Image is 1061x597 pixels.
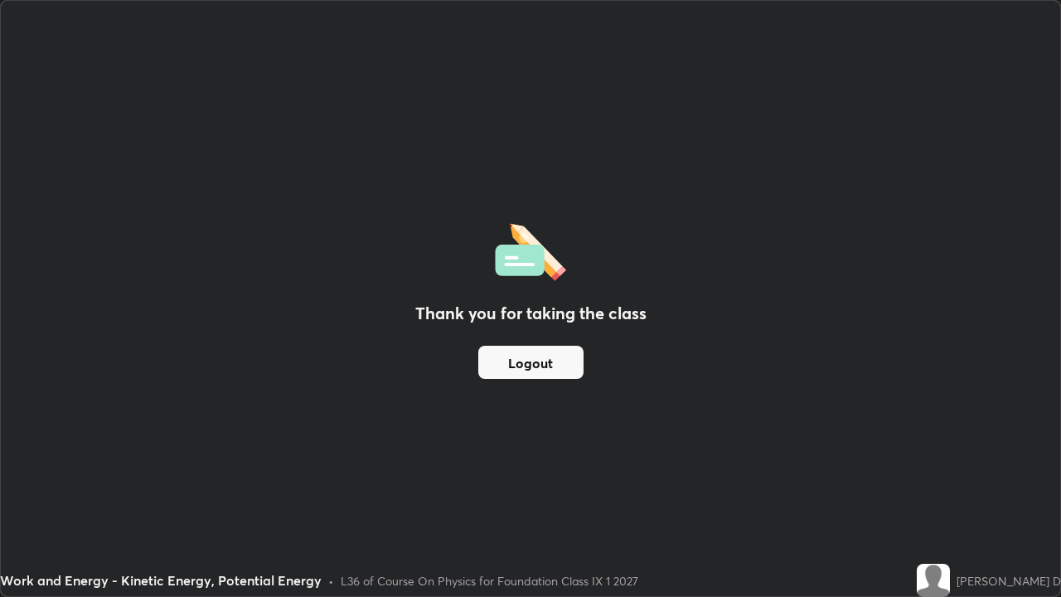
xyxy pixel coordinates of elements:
button: Logout [478,346,584,379]
div: L36 of Course On Physics for Foundation Class IX 1 2027 [341,572,638,590]
div: [PERSON_NAME] D [957,572,1061,590]
img: default.png [917,564,950,597]
div: • [328,572,334,590]
h2: Thank you for taking the class [415,301,647,326]
img: offlineFeedback.1438e8b3.svg [495,218,566,281]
